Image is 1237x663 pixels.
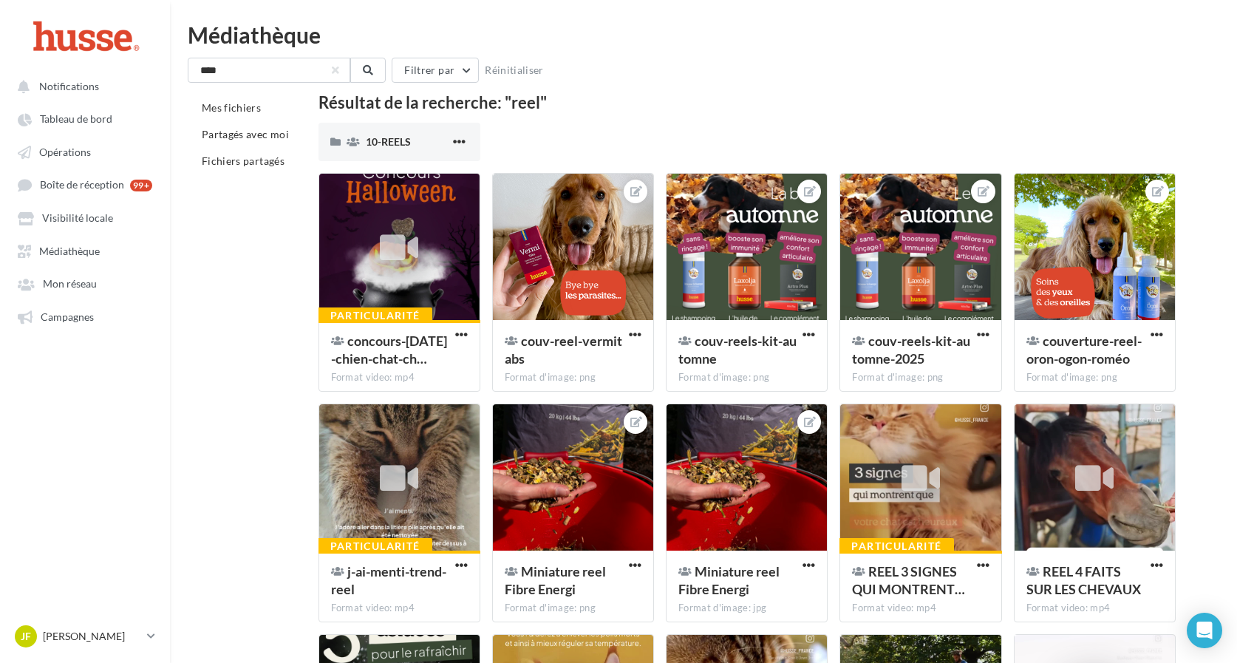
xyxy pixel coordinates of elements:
div: Format video: mp4 [1026,602,1163,615]
span: j-ai-menti-trend-reel [331,563,446,597]
button: Filtrer par [392,58,479,83]
button: Notifications [9,72,155,99]
div: Particularité [318,307,432,324]
div: Format d'image: png [852,371,989,384]
span: Mes fichiers [202,101,261,114]
a: Médiathèque [9,237,161,264]
div: Particularité [839,538,953,554]
span: Médiathèque [39,245,100,257]
span: REEL 4 FAITS SUR LES CHEVAUX [1026,563,1141,597]
a: Tableau de bord [9,105,161,132]
span: Campagnes [41,310,94,323]
a: Campagnes [9,303,161,330]
div: Format d'image: png [1026,371,1163,384]
div: Particularité [318,538,432,554]
span: couv-reels-kit-automne-2025 [852,333,970,367]
div: Format d'image: jpg [678,602,815,615]
span: couv-reels-kit-automne [678,333,797,367]
div: Résultat de la recherche: "reel" [318,95,1176,111]
div: Format video: mp4 [331,371,468,384]
div: Format d'image: png [505,371,641,384]
span: Miniature reel Fibre Energi [505,563,606,597]
span: Visibilité locale [42,212,113,225]
a: Boîte de réception 99+ [9,171,161,198]
span: concours-halloween-chien-chat-cheval-reel-husse [331,333,447,367]
a: JF [PERSON_NAME] [12,622,158,650]
a: Mon réseau [9,270,161,296]
div: Format video: mp4 [331,602,468,615]
div: Format d'image: png [678,371,815,384]
a: Opérations [9,138,161,165]
span: couv-reel-vermitabs [505,333,622,367]
div: Format video: mp4 [852,602,989,615]
span: Partagés avec moi [202,128,289,140]
p: [PERSON_NAME] [43,629,141,644]
span: 10-REELS [366,135,411,148]
span: Mon réseau [43,278,97,290]
span: JF [21,629,31,644]
span: Miniature reel Fibre Energi [678,563,780,597]
span: REEL 3 SIGNES QUI MONTRENT QUE VOTRE CHAT EST HEUREUX [852,563,965,597]
span: Boîte de réception [40,179,124,191]
span: Tableau de bord [40,113,112,126]
span: Notifications [39,80,99,92]
div: Médiathèque [188,24,1219,46]
div: 99+ [130,180,152,191]
span: Opérations [39,146,91,158]
div: Format d'image: png [505,602,641,615]
a: Visibilité locale [9,204,161,231]
span: Fichiers partagés [202,154,284,167]
button: Réinitialiser [479,61,550,79]
div: Open Intercom Messenger [1187,613,1222,648]
span: couverture-reel-oron-ogon-roméo [1026,333,1142,367]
